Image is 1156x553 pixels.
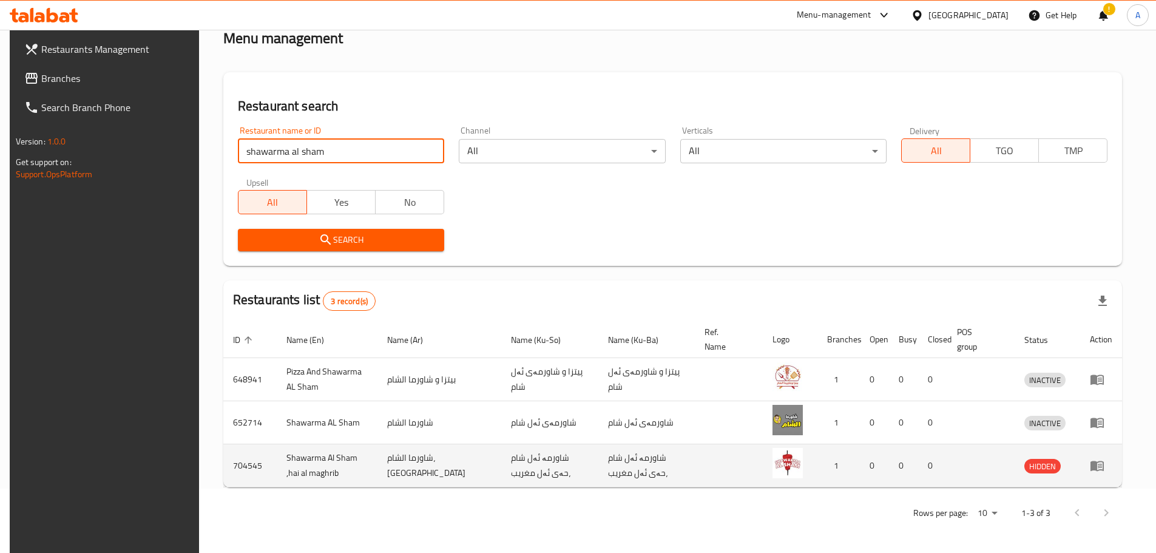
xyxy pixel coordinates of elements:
[238,190,307,214] button: All
[772,362,803,392] img: Pizza And Shawarma AL Sham
[817,401,860,444] td: 1
[223,358,277,401] td: 648941
[860,444,889,487] td: 0
[277,358,377,401] td: Pizza And Shawarma AL Sham
[1088,287,1117,316] div: Export file
[380,194,439,211] span: No
[928,8,1009,22] div: [GEOGRAPHIC_DATA]
[918,401,947,444] td: 0
[1024,373,1066,387] span: INACTIVE
[16,166,93,182] a: Support.OpsPlatform
[501,401,598,444] td: شاورمەی ئەل شام
[973,504,1002,523] div: Rows per page:
[15,93,203,122] a: Search Branch Phone
[918,358,947,401] td: 0
[860,401,889,444] td: 0
[501,358,598,401] td: پیتزا و شاورمەی ئەل شام
[323,296,375,307] span: 3 record(s)
[889,321,918,358] th: Busy
[41,42,193,56] span: Restaurants Management
[511,333,576,347] span: Name (Ku-So)
[598,401,695,444] td: شاورمەی ئەل شام
[306,190,376,214] button: Yes
[889,358,918,401] td: 0
[1080,321,1122,358] th: Action
[598,358,695,401] td: پیتزا و شاورمەی ئەل شام
[797,8,871,22] div: Menu-management
[238,97,1108,115] h2: Restaurant search
[1038,138,1107,163] button: TMP
[238,139,444,163] input: Search for restaurant name or ID..
[387,333,439,347] span: Name (Ar)
[907,142,965,160] span: All
[1044,142,1103,160] span: TMP
[1090,372,1112,387] div: Menu
[772,405,803,435] img: Shawarma AL Sham
[238,229,444,251] button: Search
[1021,506,1050,521] p: 1-3 of 3
[223,444,277,487] td: 704545
[817,444,860,487] td: 1
[763,321,817,358] th: Logo
[223,29,343,48] h2: Menu management
[889,444,918,487] td: 0
[243,194,302,211] span: All
[223,321,1123,487] table: enhanced table
[223,401,277,444] td: 652714
[772,448,803,478] img: Shawarma Al Sham ,hai al maghrib
[312,194,371,211] span: Yes
[375,190,444,214] button: No
[918,444,947,487] td: 0
[957,325,1000,354] span: POS group
[860,321,889,358] th: Open
[1024,416,1066,430] span: INACTIVE
[459,139,665,163] div: All
[41,100,193,115] span: Search Branch Phone
[277,401,377,444] td: Shawarma AL Sham
[901,138,970,163] button: All
[377,358,501,401] td: بيتزا و شاورما الشام
[233,291,376,311] h2: Restaurants list
[817,321,860,358] th: Branches
[1090,415,1112,430] div: Menu
[680,139,887,163] div: All
[970,138,1039,163] button: TGO
[501,444,598,487] td: شاورمە ئەل شام ،حەی ئەل مغریب
[705,325,748,354] span: Ref. Name
[248,232,434,248] span: Search
[860,358,889,401] td: 0
[277,444,377,487] td: Shawarma Al Sham ,hai al maghrib
[975,142,1034,160] span: TGO
[1135,8,1140,22] span: A
[377,444,501,487] td: شاورما الشام، [GEOGRAPHIC_DATA]
[1024,333,1064,347] span: Status
[910,126,940,135] label: Delivery
[16,134,46,149] span: Version:
[323,291,376,311] div: Total records count
[377,401,501,444] td: شاورما الشام
[246,178,269,186] label: Upsell
[889,401,918,444] td: 0
[41,71,193,86] span: Branches
[608,333,674,347] span: Name (Ku-Ba)
[1024,460,1061,473] span: HIDDEN
[16,154,72,170] span: Get support on:
[598,444,695,487] td: شاورمە ئەل شام ،حەی ئەل مغریب
[47,134,66,149] span: 1.0.0
[15,35,203,64] a: Restaurants Management
[913,506,968,521] p: Rows per page:
[817,358,860,401] td: 1
[286,333,340,347] span: Name (En)
[15,64,203,93] a: Branches
[918,321,947,358] th: Closed
[233,333,256,347] span: ID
